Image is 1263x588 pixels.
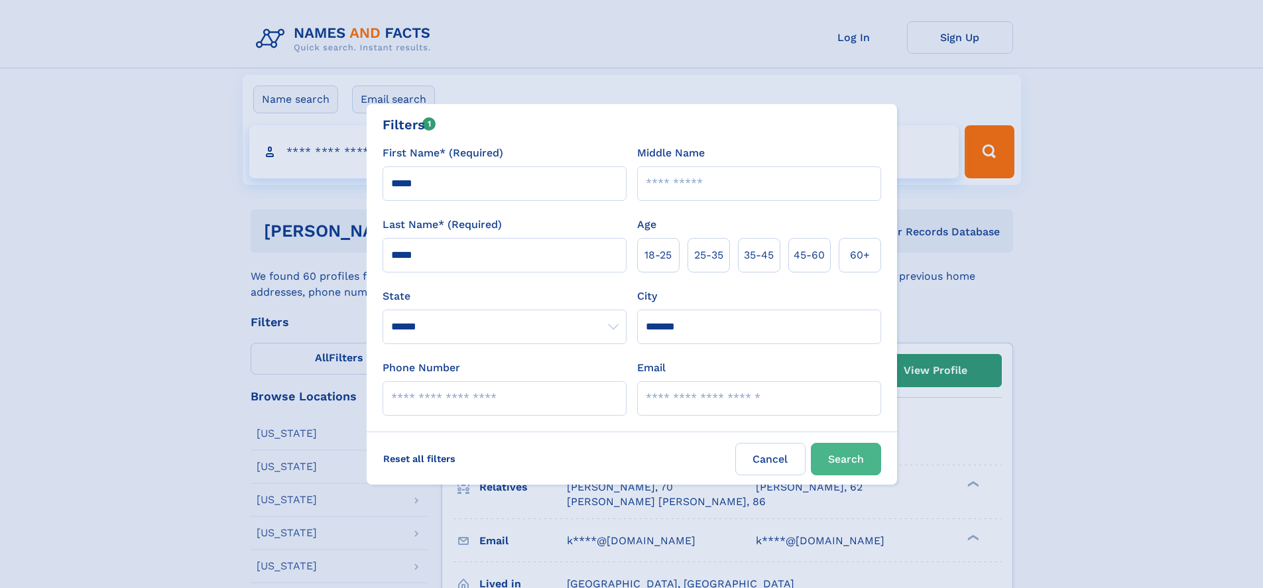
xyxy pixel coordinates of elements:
label: First Name* (Required) [383,145,503,161]
span: 25‑35 [694,247,723,263]
label: State [383,288,627,304]
label: City [637,288,657,304]
label: Reset all filters [375,443,464,475]
label: Middle Name [637,145,705,161]
button: Search [811,443,881,475]
label: Cancel [735,443,806,475]
label: Email [637,360,666,376]
span: 35‑45 [744,247,774,263]
label: Last Name* (Required) [383,217,502,233]
div: Filters [383,115,436,135]
span: 18‑25 [644,247,672,263]
span: 60+ [850,247,870,263]
span: 45‑60 [794,247,825,263]
label: Age [637,217,656,233]
label: Phone Number [383,360,460,376]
